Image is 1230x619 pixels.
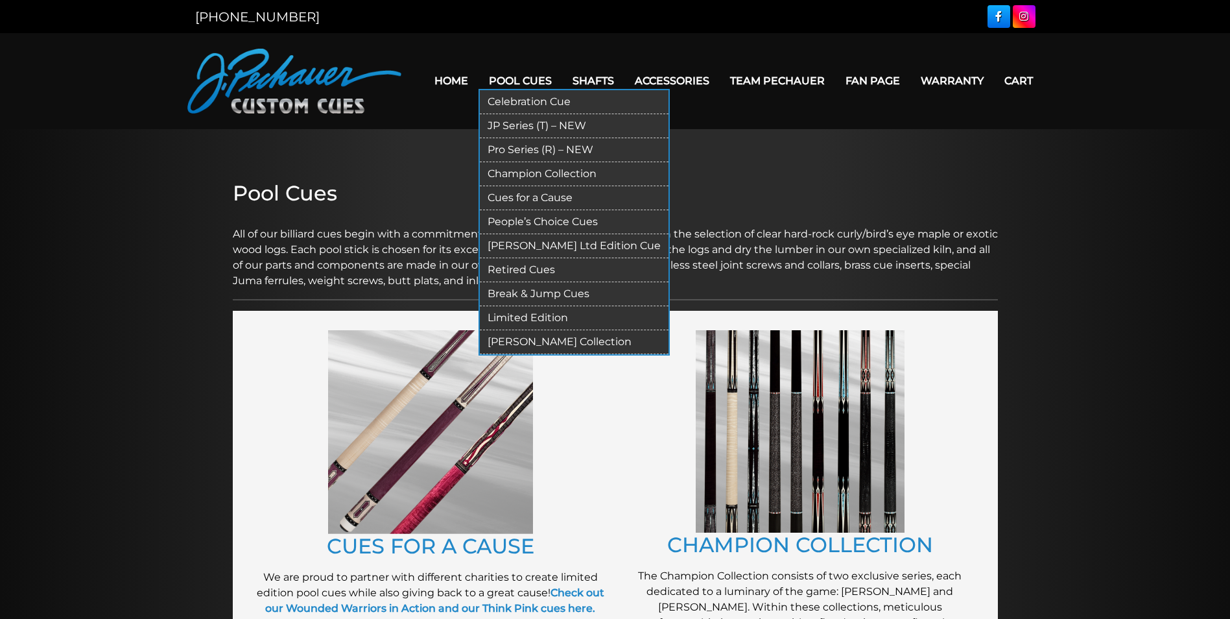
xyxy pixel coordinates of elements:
a: Warranty [910,64,994,97]
a: Fan Page [835,64,910,97]
a: Break & Jump Cues [480,282,668,306]
a: Check out our Wounded Warriors in Action and our Think Pink cues here. [265,587,604,614]
p: We are proud to partner with different charities to create limited edition pool cues while also g... [252,570,609,616]
a: People’s Choice Cues [480,210,668,234]
a: Shafts [562,64,624,97]
a: Champion Collection [480,162,668,186]
img: Pechauer Custom Cues [187,49,401,114]
a: Pool Cues [479,64,562,97]
a: Team Pechauer [720,64,835,97]
a: Celebration Cue [480,90,668,114]
a: Home [424,64,479,97]
a: CHAMPION COLLECTION [667,532,933,557]
a: Cart [994,64,1043,97]
h2: Pool Cues [233,181,998,206]
a: Limited Edition [480,306,668,330]
p: All of our billiard cues begin with a commitment to total quality control, starting with the sele... [233,211,998,289]
a: [PHONE_NUMBER] [195,9,320,25]
a: Cues for a Cause [480,186,668,210]
a: [PERSON_NAME] Ltd Edition Cue [480,234,668,258]
a: Retired Cues [480,258,668,282]
a: CUES FOR A CAUSE [327,533,534,559]
a: Accessories [624,64,720,97]
a: Pro Series (R) – NEW [480,138,668,162]
a: JP Series (T) – NEW [480,114,668,138]
a: [PERSON_NAME] Collection [480,330,668,354]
